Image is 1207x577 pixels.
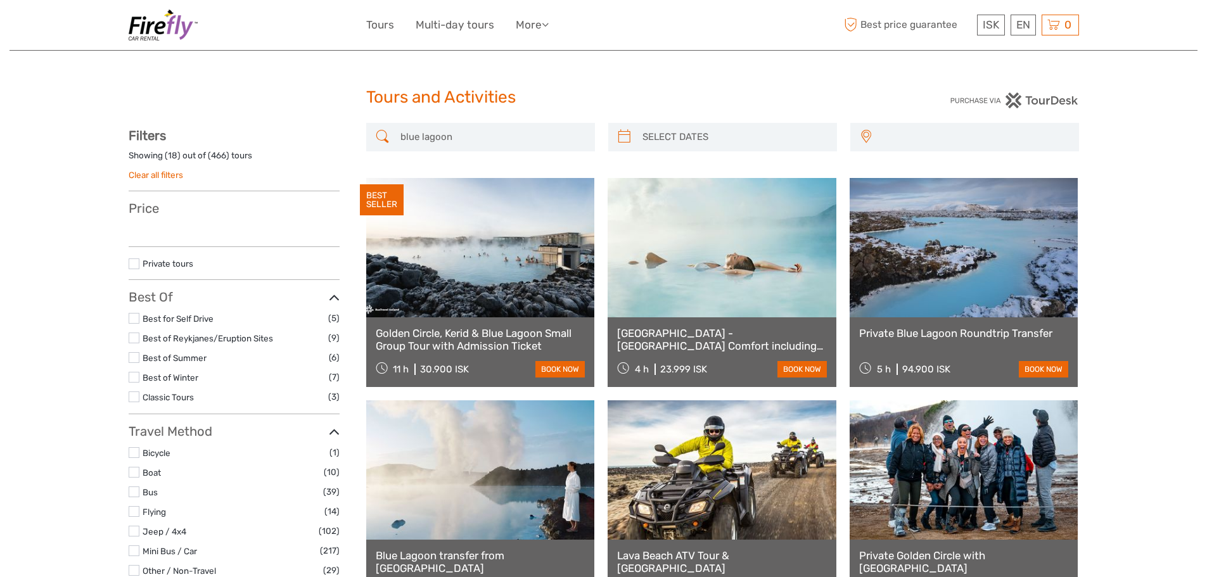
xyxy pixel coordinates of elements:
a: Golden Circle, Kerid & Blue Lagoon Small Group Tour with Admission Ticket [376,327,585,353]
div: 94.900 ISK [902,364,950,375]
label: 466 [211,149,226,162]
a: Jeep / 4x4 [143,526,186,536]
a: [GEOGRAPHIC_DATA] - [GEOGRAPHIC_DATA] Comfort including admission [617,327,827,353]
a: book now [777,361,827,377]
span: (39) [323,485,340,499]
a: Boat [143,467,161,478]
a: Bus [143,487,158,497]
div: Showing ( ) out of ( ) tours [129,149,340,169]
a: Best of Winter [143,372,198,383]
a: Flying [143,507,166,517]
span: (1) [329,445,340,460]
h3: Price [129,201,340,216]
span: (102) [319,524,340,538]
span: 11 h [393,364,409,375]
span: ISK [983,18,999,31]
div: 30.900 ISK [420,364,469,375]
h3: Best Of [129,289,340,305]
div: BEST SELLER [360,184,404,216]
input: SELECT DATES [637,126,831,148]
span: 0 [1063,18,1073,31]
span: 4 h [635,364,649,375]
input: SEARCH [395,126,589,148]
a: book now [535,361,585,377]
strong: Filters [129,128,166,143]
div: EN [1011,15,1036,35]
span: (217) [320,543,340,558]
span: (14) [324,504,340,519]
span: (5) [328,311,340,326]
a: Multi-day tours [416,16,494,34]
a: Mini Bus / Car [143,546,197,556]
span: (3) [328,390,340,404]
a: Private Golden Circle with [GEOGRAPHIC_DATA] [859,549,1069,575]
a: Best of Summer [143,353,207,363]
a: Clear all filters [129,170,183,180]
span: (10) [324,465,340,479]
h1: Tours and Activities [366,87,841,108]
a: Bicycle [143,448,170,458]
a: Other / Non-Travel [143,566,216,576]
span: (7) [329,370,340,384]
h3: Travel Method [129,424,340,439]
a: Private Blue Lagoon Roundtrip Transfer [859,327,1069,339]
a: Best for Self Drive [143,314,214,324]
span: (9) [328,331,340,345]
a: Classic Tours [143,392,194,402]
div: 23.999 ISK [660,364,707,375]
img: 580-4e89a88a-dbc7-480f-900f-5976b4cad473_logo_small.jpg [129,10,198,41]
a: More [516,16,549,34]
img: PurchaseViaTourDesk.png [950,92,1078,108]
span: 5 h [877,364,891,375]
a: Tours [366,16,394,34]
span: (6) [329,350,340,365]
a: Lava Beach ATV Tour & [GEOGRAPHIC_DATA] [617,549,827,575]
label: 18 [168,149,177,162]
a: book now [1019,361,1068,377]
a: Blue Lagoon transfer from [GEOGRAPHIC_DATA] [376,549,585,575]
a: Private tours [143,258,193,269]
span: Best price guarantee [841,15,974,35]
a: Best of Reykjanes/Eruption Sites [143,333,273,343]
